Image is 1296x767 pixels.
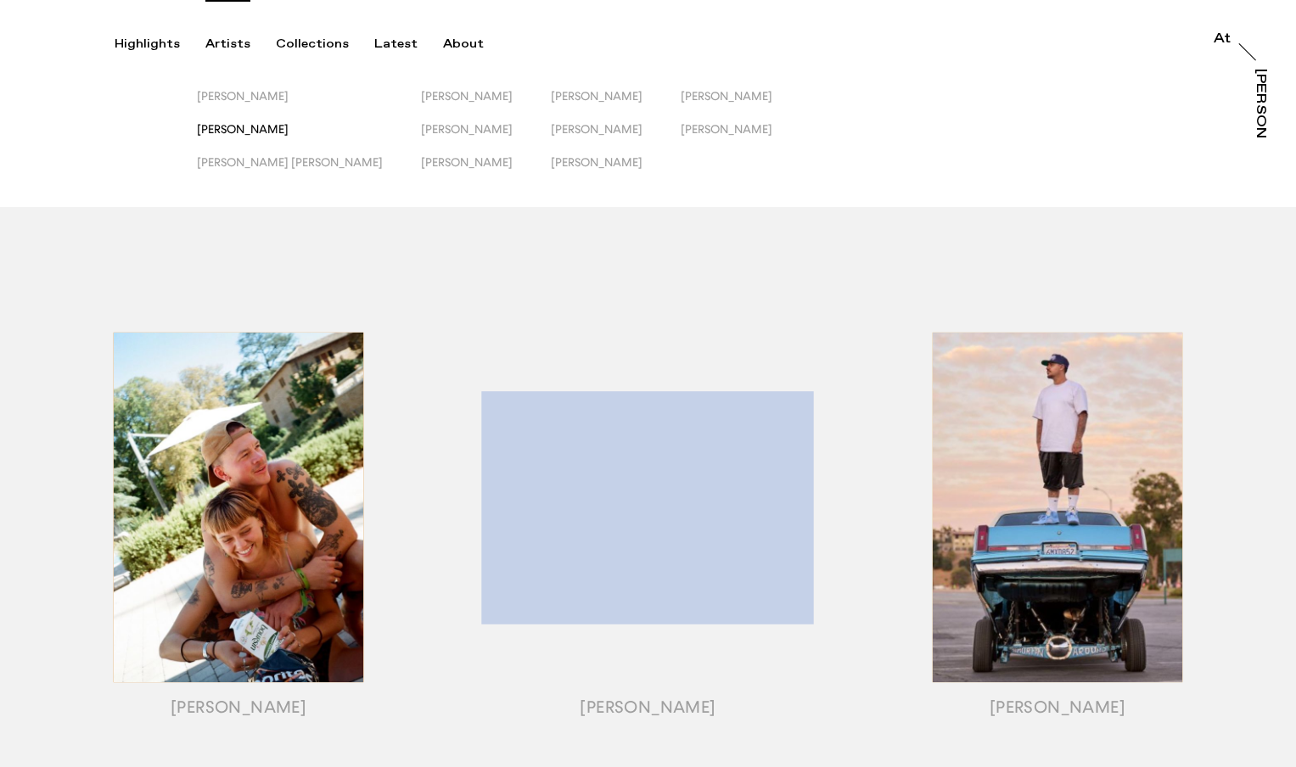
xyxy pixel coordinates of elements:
div: Highlights [115,36,180,52]
a: At [1214,32,1231,49]
button: [PERSON_NAME] [551,122,681,155]
span: [PERSON_NAME] [551,122,642,136]
span: [PERSON_NAME] [551,155,642,169]
button: About [443,36,509,52]
button: Collections [276,36,374,52]
button: [PERSON_NAME] [197,122,421,155]
span: [PERSON_NAME] [681,122,772,136]
button: [PERSON_NAME] [551,89,681,122]
button: Artists [205,36,276,52]
button: [PERSON_NAME] [421,89,551,122]
button: [PERSON_NAME] [681,89,811,122]
div: Artists [205,36,250,52]
button: [PERSON_NAME] [PERSON_NAME] [197,155,421,188]
button: [PERSON_NAME] [551,155,681,188]
button: Highlights [115,36,205,52]
button: [PERSON_NAME] [681,122,811,155]
div: Latest [374,36,418,52]
span: [PERSON_NAME] [421,155,513,169]
button: [PERSON_NAME] [421,122,551,155]
button: Latest [374,36,443,52]
div: [PERSON_NAME] [1254,69,1267,199]
span: [PERSON_NAME] [197,89,289,103]
span: [PERSON_NAME] [421,89,513,103]
div: About [443,36,484,52]
span: [PERSON_NAME] [681,89,772,103]
a: [PERSON_NAME] [1250,69,1267,138]
button: [PERSON_NAME] [197,89,421,122]
span: [PERSON_NAME] [197,122,289,136]
div: Collections [276,36,349,52]
button: [PERSON_NAME] [421,155,551,188]
span: [PERSON_NAME] [551,89,642,103]
span: [PERSON_NAME] [PERSON_NAME] [197,155,383,169]
span: [PERSON_NAME] [421,122,513,136]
